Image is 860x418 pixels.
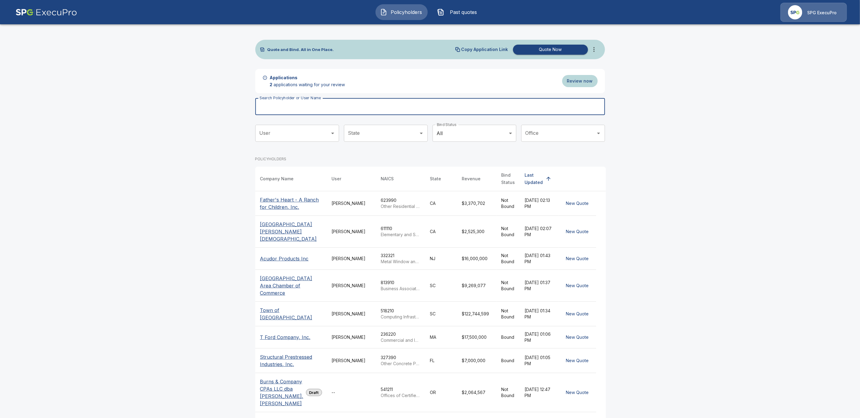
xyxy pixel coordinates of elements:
td: SC [425,302,457,326]
button: New Quote [564,226,591,237]
p: Applications [270,74,298,81]
div: Company Name [260,175,294,182]
td: OR [425,373,457,412]
button: Quote Now [513,45,588,55]
p: Business Associations [381,286,420,292]
span: Policyholders [390,8,423,16]
td: [DATE] 01:34 PM [520,302,559,326]
td: MA [425,326,457,348]
td: Not Bound [497,216,520,248]
p: Burns & Company CPAs LLC dba [PERSON_NAME], [PERSON_NAME] [260,378,304,407]
p: Metal Window and Door Manufacturing [381,259,420,265]
img: Past quotes Icon [437,8,444,16]
div: 611110 [381,226,420,238]
p: T Ford Company, Inc. [260,334,311,341]
p: Quote and Bind. All in One Place. [267,48,334,52]
button: New Quote [564,280,591,291]
div: 623990 [381,197,420,209]
td: Not Bound [497,191,520,216]
button: New Quote [564,308,591,320]
div: [PERSON_NAME] [332,334,371,340]
td: Not Bound [497,248,520,270]
div: 518210 [381,308,420,320]
td: SC [425,270,457,302]
td: [DATE] 02:13 PM [520,191,559,216]
div: 813910 [381,280,420,292]
span: Past quotes [447,8,480,16]
a: Agency IconSPG ExecuPro [780,3,847,22]
td: CA [425,216,457,248]
img: AA Logo [15,3,77,22]
div: [PERSON_NAME] [332,229,371,235]
td: Not Bound [497,373,520,412]
p: POLICYHOLDERS [255,156,287,162]
div: 541211 [381,386,420,399]
td: [DATE] 01:37 PM [520,270,559,302]
td: [DATE] 01:05 PM [520,348,559,373]
p: Copy Application Link [461,47,508,52]
div: [PERSON_NAME] [332,283,371,289]
td: $2,064,567 [457,373,497,412]
div: User [332,175,342,182]
button: Open [417,129,426,138]
td: [DATE] 01:06 PM [520,326,559,348]
td: FL [425,348,457,373]
button: New Quote [564,355,591,366]
div: All [433,125,516,142]
p: Town of [GEOGRAPHIC_DATA] [260,307,322,321]
button: New Quote [564,198,591,209]
p: [GEOGRAPHIC_DATA][PERSON_NAME][DEMOGRAPHIC_DATA] [260,221,322,243]
div: 236220 [381,331,420,343]
div: -- [332,389,371,396]
img: Policyholders Icon [380,8,387,16]
button: New Quote [564,253,591,264]
th: Bind Status [497,167,520,191]
td: [DATE] 02:07 PM [520,216,559,248]
td: Bound [497,326,520,348]
p: Offices of Certified Public Accountants [381,393,420,399]
p: Father's Heart - A Ranch for Children, Inc. [260,196,322,211]
span: 2 [270,82,273,87]
td: $7,000,000 [457,348,497,373]
td: Bound [497,348,520,373]
div: NAICS [381,175,394,182]
div: 332321 [381,253,420,265]
p: [GEOGRAPHIC_DATA] Area Chamber of Commerce [260,275,322,297]
td: [DATE] 12:47 PM [520,373,559,412]
div: [PERSON_NAME] [332,311,371,317]
p: Structural Prestressed Industries, Inc. [260,353,322,368]
p: Computing Infrastructure Providers, Data Processing, Web Hosting, and Related Services [381,314,420,320]
td: [DATE] 01:43 PM [520,248,559,270]
button: Review now [562,75,598,87]
span: Draft [306,390,322,396]
td: $2,525,300 [457,216,497,248]
td: $122,744,599 [457,302,497,326]
a: Quote Now [511,45,588,55]
td: Not Bound [497,270,520,302]
p: application s waiting for your review [270,82,345,88]
button: Policyholders IconPolicyholders [376,4,428,20]
p: SPG ExecuPro [807,10,837,16]
label: Bind Status [437,122,457,127]
button: more [588,43,600,56]
button: Open [328,129,337,138]
div: [PERSON_NAME] [332,358,371,364]
button: Open [594,129,603,138]
td: Not Bound [497,302,520,326]
button: Past quotes IconPast quotes [433,4,485,20]
p: Acudor Products Inc [260,255,309,262]
td: $17,500,000 [457,326,497,348]
div: Revenue [462,175,481,182]
td: $16,000,000 [457,248,497,270]
td: CA [425,191,457,216]
div: [PERSON_NAME] [332,200,371,206]
td: $9,269,077 [457,270,497,302]
img: Agency Icon [788,5,802,19]
div: 327390 [381,355,420,367]
p: Other Residential Care Facilities [381,203,420,209]
p: Elementary and Secondary Schools [381,232,420,238]
button: New Quote [564,387,591,398]
div: Last Updated [525,172,543,186]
